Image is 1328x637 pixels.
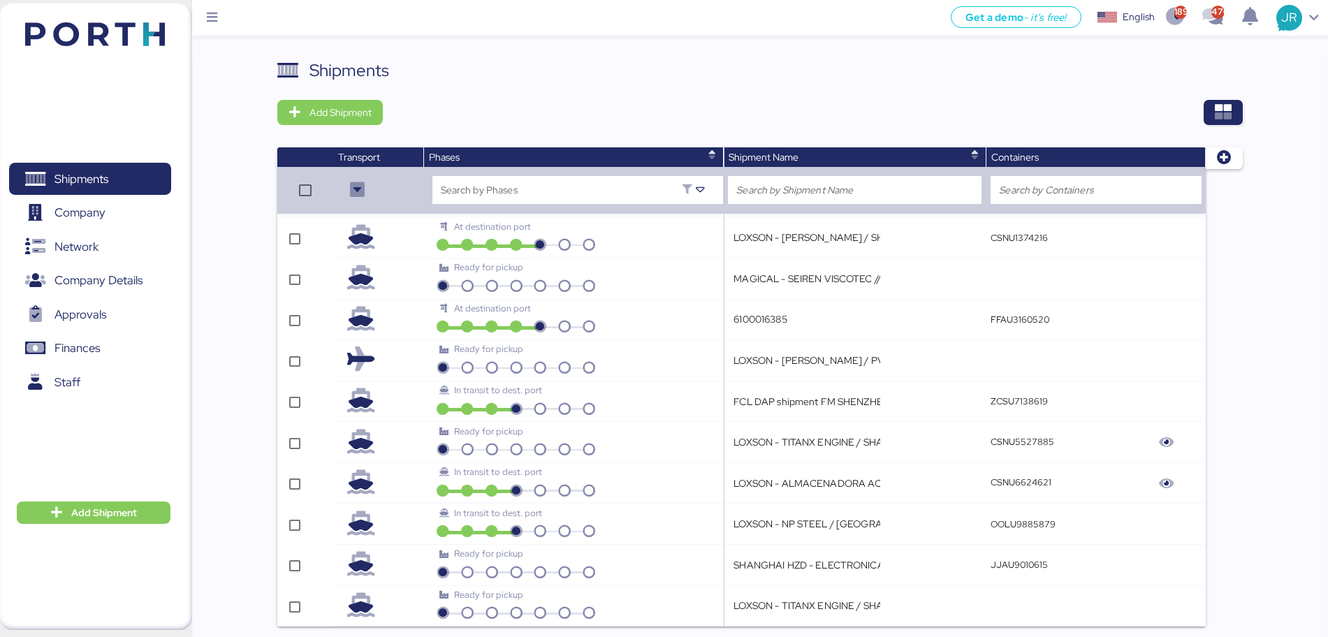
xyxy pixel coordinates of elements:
span: In transit to dest. port [454,384,542,396]
span: Transport [338,151,380,163]
q-button: JJAU9010615 [991,559,1048,571]
span: Approvals [54,305,106,325]
span: In transit to dest. port [454,466,542,478]
span: Company [54,203,105,223]
span: In transit to dest. port [454,507,542,519]
span: Ready for pickup [454,425,523,437]
span: Shipment Name [729,151,798,163]
input: Search by Shipment Name [736,182,973,198]
input: Search by Containers [999,182,1193,198]
span: Finances [54,338,100,358]
span: At destination port [454,302,531,314]
span: Company Details [54,270,143,291]
button: Add Shipment [17,501,170,524]
span: Phases [429,151,460,163]
a: Approvals [9,298,171,330]
button: Menu [200,6,224,30]
span: Containers [991,151,1039,163]
a: Company [9,197,171,229]
a: Staff [9,366,171,398]
q-button: ZCSU7138619 [991,395,1048,407]
div: Shipments [309,58,389,83]
span: Ready for pickup [454,343,523,355]
button: Add Shipment [277,100,383,125]
span: Add Shipment [309,104,372,121]
q-button: OOLU9885879 [991,518,1056,530]
div: English [1123,10,1155,24]
a: Finances [9,332,171,365]
span: Add Shipment [71,504,137,521]
a: Network [9,230,171,263]
q-button: CSNU1374216 [991,232,1048,244]
q-button: CSNU5527885 [991,436,1054,448]
span: Network [54,237,98,257]
q-button: CSNU6624621 [991,476,1051,488]
a: Company Details [9,265,171,297]
span: JR [1281,8,1297,27]
span: Shipments [54,169,108,189]
span: Ready for pickup [454,261,523,273]
span: Ready for pickup [454,548,523,559]
span: At destination port [454,221,531,233]
span: Ready for pickup [454,589,523,601]
q-button: FFAU3160520 [991,314,1049,325]
a: Shipments [9,163,171,195]
span: Staff [54,372,80,393]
